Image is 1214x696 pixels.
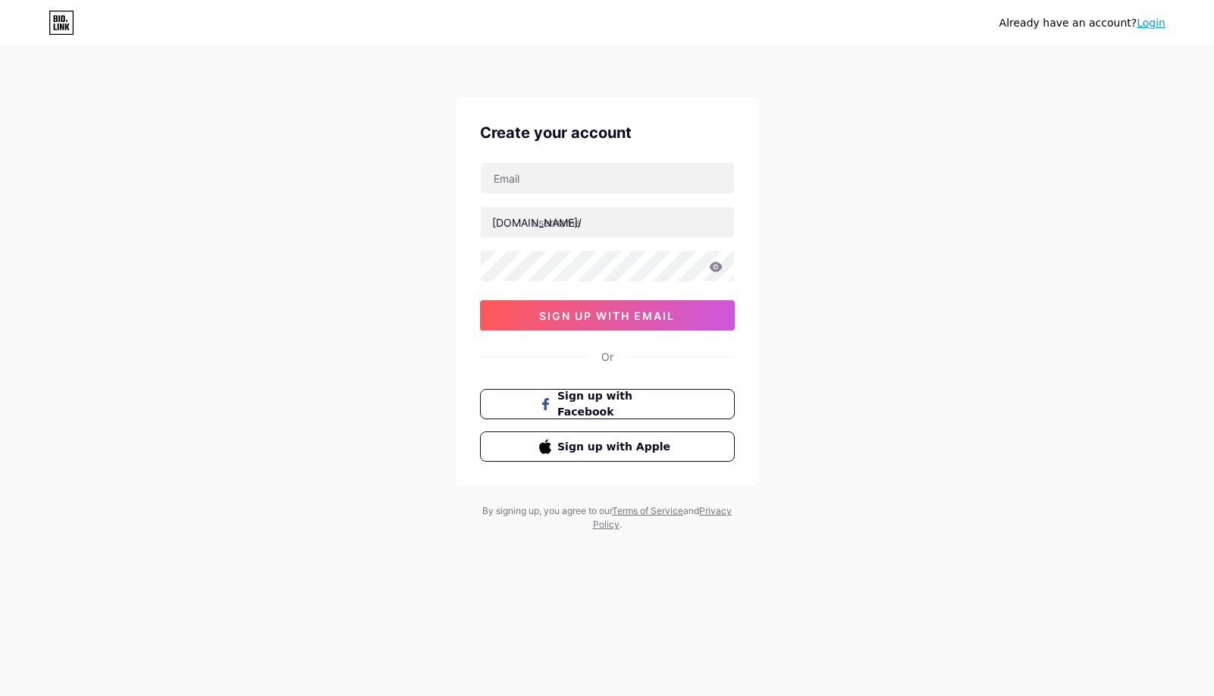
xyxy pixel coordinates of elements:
input: username [481,207,734,237]
input: Email [481,163,734,193]
button: sign up with email [480,300,735,331]
div: [DOMAIN_NAME]/ [492,215,582,230]
span: Sign up with Apple [557,439,675,455]
button: Sign up with Facebook [480,389,735,419]
a: Login [1137,17,1165,29]
div: By signing up, you agree to our and . [478,504,736,531]
div: Or [601,349,613,365]
div: Already have an account? [999,15,1165,31]
button: Sign up with Apple [480,431,735,462]
a: Terms of Service [612,505,683,516]
span: sign up with email [539,309,675,322]
div: Create your account [480,121,735,144]
span: Sign up with Facebook [557,388,675,420]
